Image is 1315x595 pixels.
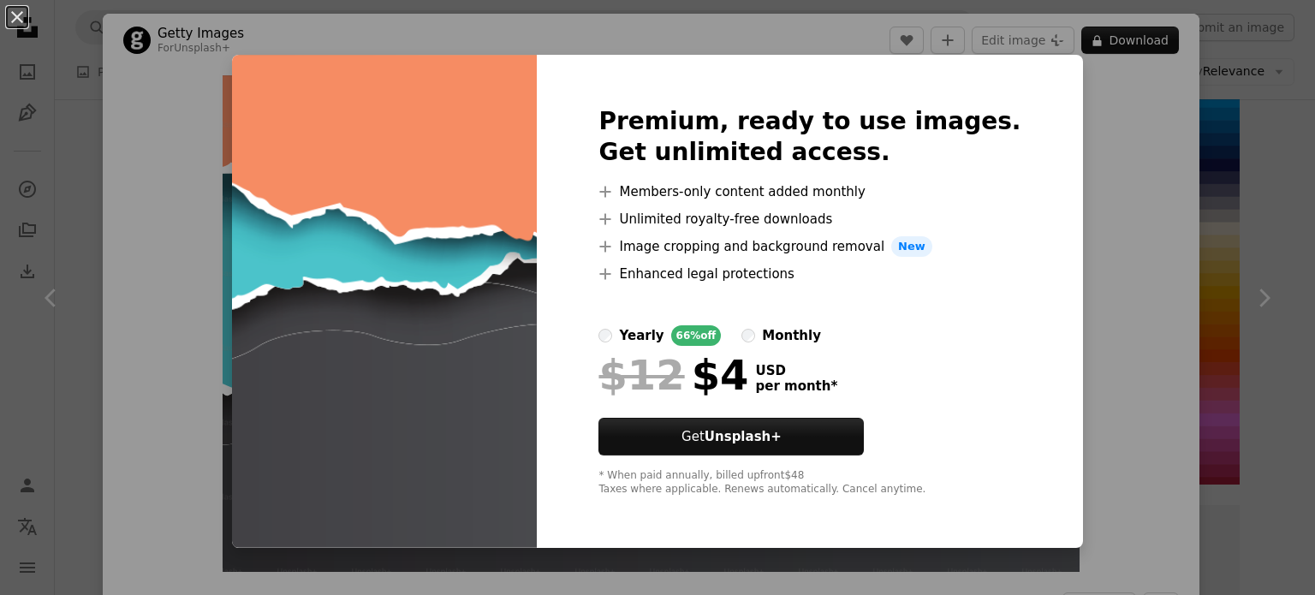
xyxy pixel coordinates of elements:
[741,329,755,342] input: monthly
[762,325,821,346] div: monthly
[755,378,837,394] span: per month *
[598,181,1020,202] li: Members-only content added monthly
[619,325,663,346] div: yearly
[598,209,1020,229] li: Unlimited royalty-free downloads
[598,106,1020,168] h2: Premium, ready to use images. Get unlimited access.
[705,429,782,444] strong: Unsplash+
[755,363,837,378] span: USD
[598,236,1020,257] li: Image cropping and background removal
[598,264,1020,284] li: Enhanced legal protections
[598,418,864,455] button: GetUnsplash+
[891,236,932,257] span: New
[598,353,748,397] div: $4
[232,55,537,548] img: premium_vector-1714618852283-d9f256f5fe2d
[598,329,612,342] input: yearly66%off
[671,325,722,346] div: 66% off
[598,353,684,397] span: $12
[598,469,1020,497] div: * When paid annually, billed upfront $48 Taxes where applicable. Renews automatically. Cancel any...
